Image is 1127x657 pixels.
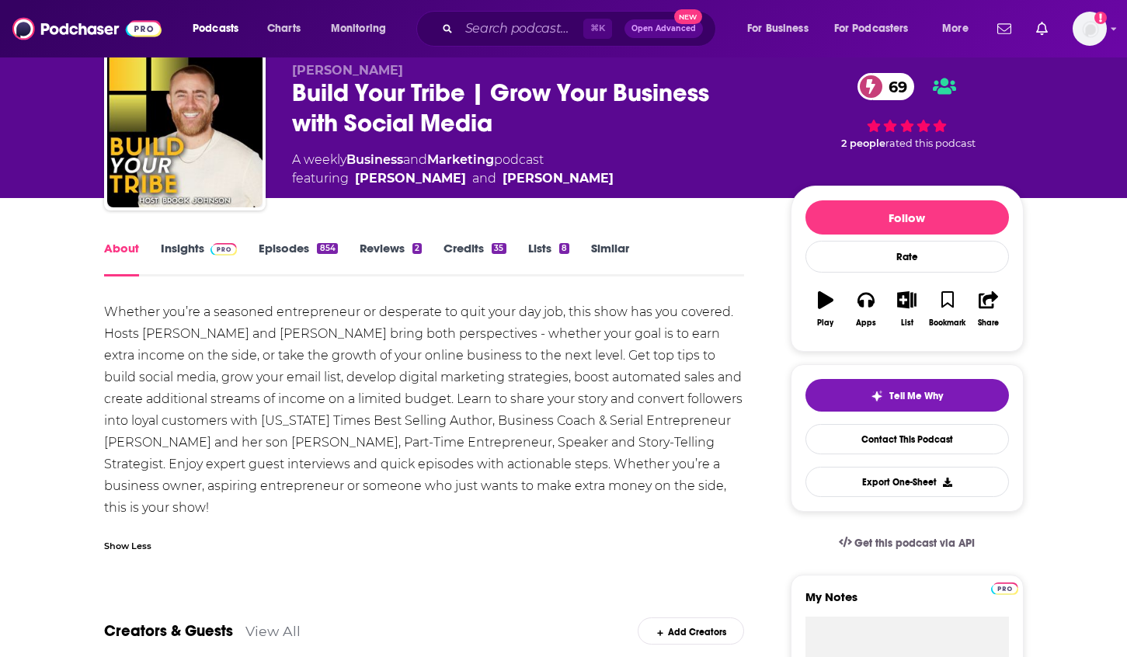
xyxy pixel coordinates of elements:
a: View All [245,623,301,639]
button: Show profile menu [1073,12,1107,46]
div: Play [817,318,833,328]
a: Get this podcast via API [826,524,988,562]
a: Chalene Johnson [355,169,466,188]
a: Reviews2 [360,241,422,276]
div: 2 [412,243,422,254]
button: open menu [824,16,931,41]
button: Export One-Sheet [805,467,1009,497]
span: New [674,9,702,24]
button: Apps [846,281,886,337]
div: Share [978,318,999,328]
img: Podchaser Pro [991,582,1018,595]
span: Charts [267,18,301,40]
div: Apps [856,318,876,328]
div: Rate [805,241,1009,273]
span: For Business [747,18,809,40]
span: Podcasts [193,18,238,40]
span: and [472,169,496,188]
a: Charts [257,16,310,41]
a: Brock Johnson [503,169,614,188]
span: and [403,152,427,167]
a: Marketing [427,152,494,167]
button: tell me why sparkleTell Me Why [805,379,1009,412]
div: A weekly podcast [292,151,614,188]
input: Search podcasts, credits, & more... [459,16,583,41]
button: open menu [736,16,828,41]
svg: Add a profile image [1094,12,1107,24]
button: Open AdvancedNew [624,19,703,38]
span: featuring [292,169,614,188]
button: List [886,281,927,337]
button: Play [805,281,846,337]
a: Lists8 [528,241,569,276]
span: Logged in as kochristina [1073,12,1107,46]
span: Tell Me Why [889,390,943,402]
div: Whether you’re a seasoned entrepreneur or desperate to quit your day job, this show has you cover... [104,301,745,519]
a: Pro website [991,580,1018,595]
button: Share [968,281,1008,337]
span: rated this podcast [885,137,976,149]
img: tell me why sparkle [871,390,883,402]
a: 69 [857,73,915,100]
button: open menu [320,16,406,41]
label: My Notes [805,589,1009,617]
div: 8 [559,243,569,254]
div: 35 [492,243,506,254]
div: Add Creators [638,617,744,645]
button: open menu [182,16,259,41]
span: Open Advanced [631,25,696,33]
button: Follow [805,200,1009,235]
img: Podchaser - Follow, Share and Rate Podcasts [12,14,162,43]
button: Bookmark [927,281,968,337]
div: 854 [317,243,337,254]
span: ⌘ K [583,19,612,39]
a: Show notifications dropdown [991,16,1017,42]
a: Credits35 [443,241,506,276]
span: More [942,18,969,40]
a: Contact This Podcast [805,424,1009,454]
a: Show notifications dropdown [1030,16,1054,42]
img: Build Your Tribe | Grow Your Business with Social Media [107,52,263,207]
a: InsightsPodchaser Pro [161,241,238,276]
a: Business [346,152,403,167]
span: Get this podcast via API [854,537,975,550]
span: Monitoring [331,18,386,40]
span: [PERSON_NAME] [292,63,403,78]
a: About [104,241,139,276]
div: List [901,318,913,328]
img: Podchaser Pro [210,243,238,255]
a: Episodes854 [259,241,337,276]
div: 69 2 peoplerated this podcast [791,63,1024,160]
span: For Podcasters [834,18,909,40]
div: Bookmark [929,318,965,328]
a: Creators & Guests [104,621,233,641]
span: 2 people [841,137,885,149]
button: open menu [931,16,988,41]
span: 69 [873,73,915,100]
img: User Profile [1073,12,1107,46]
div: Search podcasts, credits, & more... [431,11,731,47]
a: Similar [591,241,629,276]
